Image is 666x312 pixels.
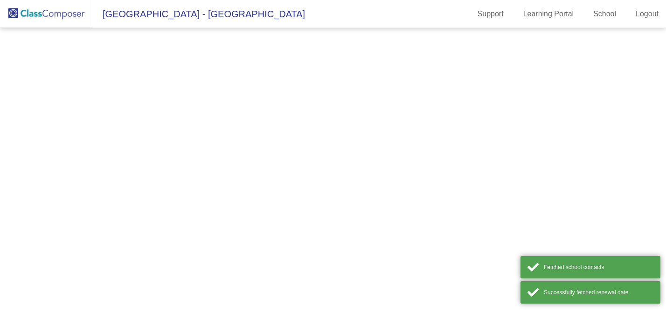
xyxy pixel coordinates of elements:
a: Learning Portal [516,7,582,21]
div: Successfully fetched renewal date [544,288,653,297]
a: Logout [628,7,666,21]
span: [GEOGRAPHIC_DATA] - [GEOGRAPHIC_DATA] [93,7,305,21]
a: School [586,7,624,21]
div: Fetched school contacts [544,263,653,271]
a: Support [470,7,511,21]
